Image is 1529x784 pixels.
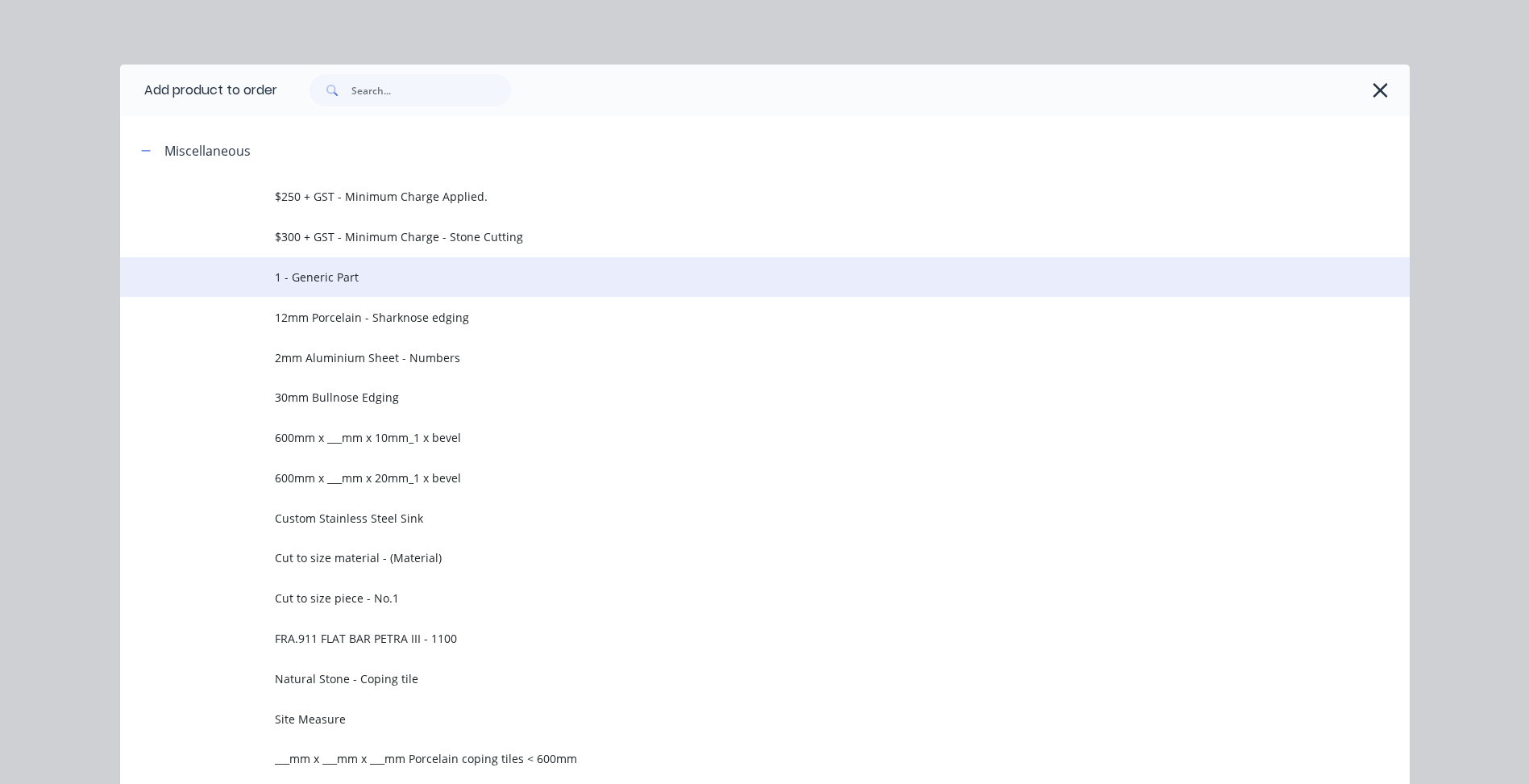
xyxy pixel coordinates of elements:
span: 600mm x ___mm x 20mm_1 x bevel [275,469,1182,486]
span: Custom Stainless Steel Sink [275,510,1182,527]
div: Miscellaneous [164,141,251,161]
span: 2mm Aluminium Sheet - Numbers [275,349,1182,366]
span: Cut to size material - (Material) [275,549,1182,566]
span: 12mm Porcelain - Sharknose edging [275,309,1182,326]
span: 30mm Bullnose Edging [275,389,1182,406]
span: Site Measure [275,711,1182,728]
div: Add product to order [120,65,277,116]
span: 1 - Generic Part [275,269,1182,286]
span: FRA.911 FLAT BAR PETRA III - 1100 [275,630,1182,647]
span: ___mm x ___mm x ___mm Porcelain coping tiles < 600mm [275,750,1182,767]
span: $300 + GST - Minimum Charge - Stone Cutting [275,228,1182,245]
span: $250 + GST - Minimum Charge Applied. [275,188,1182,205]
span: Natural Stone - Coping tile [275,670,1182,687]
input: Search... [351,74,511,106]
span: 600mm x ___mm x 10mm_1 x bevel [275,429,1182,446]
span: Cut to size piece - No.1 [275,590,1182,607]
